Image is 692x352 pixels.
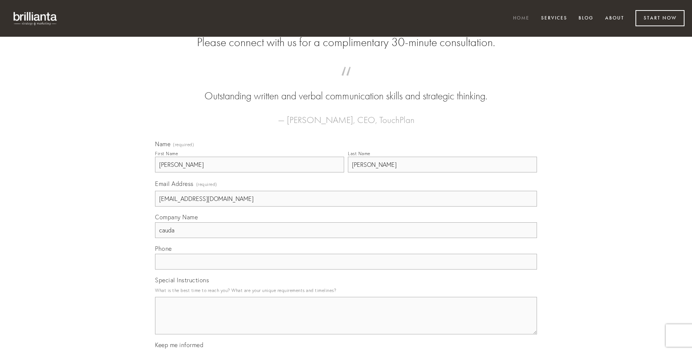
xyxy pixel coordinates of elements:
[167,74,525,89] span: “
[155,180,194,187] span: Email Address
[155,151,178,156] div: First Name
[508,12,534,25] a: Home
[348,151,370,156] div: Last Name
[196,179,217,189] span: (required)
[155,341,203,349] span: Keep me informed
[155,140,170,148] span: Name
[635,10,685,26] a: Start Now
[155,285,537,295] p: What is the best time to reach you? What are your unique requirements and timelines?
[7,7,64,29] img: brillianta - research, strategy, marketing
[600,12,629,25] a: About
[155,276,209,284] span: Special Instructions
[536,12,572,25] a: Services
[167,74,525,103] blockquote: Outstanding written and verbal communication skills and strategic thinking.
[574,12,598,25] a: Blog
[155,245,172,252] span: Phone
[155,35,537,49] h2: Please connect with us for a complimentary 30-minute consultation.
[173,142,194,147] span: (required)
[167,103,525,127] figcaption: — [PERSON_NAME], CEO, TouchPlan
[155,213,198,221] span: Company Name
